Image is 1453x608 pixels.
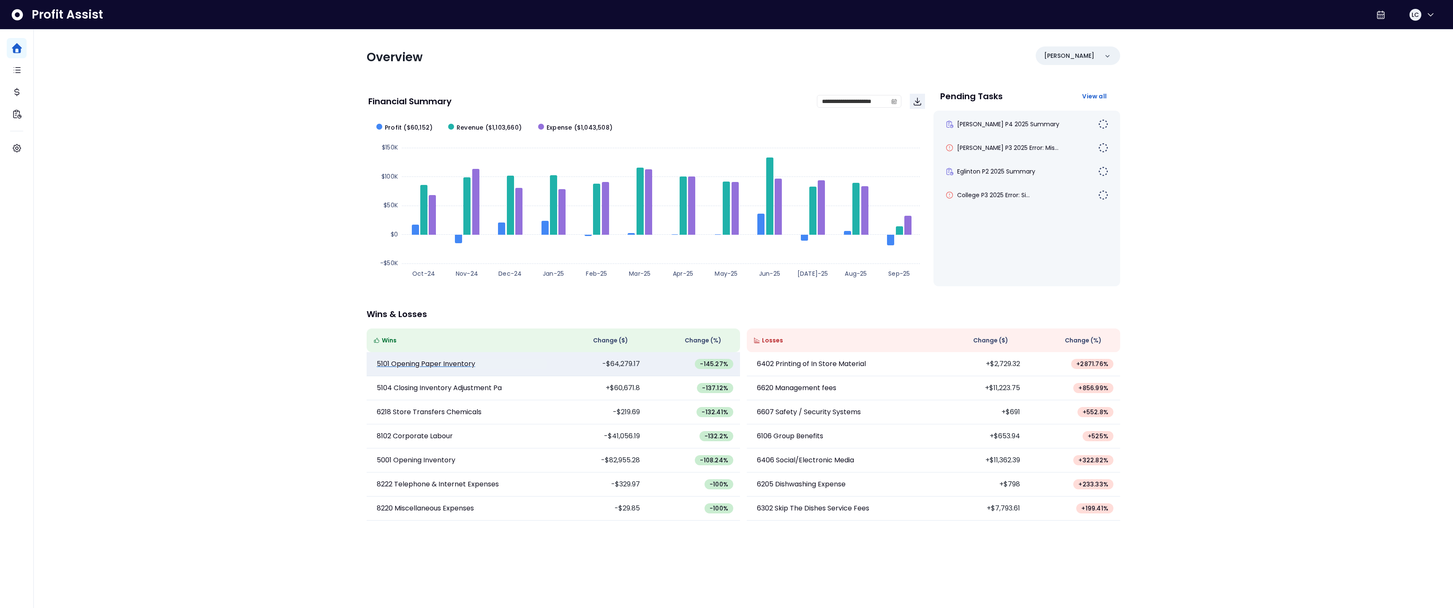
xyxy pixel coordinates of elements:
span: Change (%) [1065,336,1102,345]
td: -$219.69 [553,400,647,424]
p: 6302 Skip The Dishes Service Fees [757,503,869,513]
p: 8102 Corporate Labour [377,431,453,441]
p: 5001 Opening Inventory [377,455,455,465]
svg: calendar [891,98,897,104]
p: 6620 Management fees [757,383,836,393]
text: Nov-24 [456,269,478,278]
td: -$29.85 [553,497,647,521]
text: May-25 [715,269,737,278]
span: -137.12 % [702,384,728,392]
p: Pending Tasks [940,92,1003,100]
button: View all [1075,89,1113,104]
span: + 322.82 % [1078,456,1108,464]
text: Apr-25 [673,269,693,278]
span: Revenue ($1,103,660) [457,123,522,132]
td: +$691 [933,400,1027,424]
td: +$7,793.61 [933,497,1027,521]
td: -$329.97 [553,472,647,497]
text: Mar-25 [629,269,650,278]
text: Oct-24 [412,269,435,278]
span: Change ( $ ) [593,336,628,345]
img: Not yet Started [1098,190,1108,200]
p: 6406 Social/Electronic Media [757,455,854,465]
p: 5101 Opening Paper Inventory [377,359,475,369]
td: -$41,056.19 [553,424,647,448]
text: Aug-25 [845,269,867,278]
span: Losses [762,336,783,345]
span: -108.24 % [700,456,728,464]
text: Sep-25 [888,269,910,278]
p: 5104 Closing Inventory Adjustment Pa [377,383,502,393]
span: [PERSON_NAME] P4 2025 Summary [957,120,1059,128]
td: +$11,223.75 [933,376,1027,400]
text: Dec-24 [498,269,522,278]
span: [PERSON_NAME] P3 2025 Error: Mis... [957,144,1058,152]
span: Profit ($60,152) [385,123,433,132]
td: +$22,602.2 [933,521,1027,545]
span: -132.41 % [702,408,728,416]
span: -100 % [710,480,728,489]
span: + 552.8 % [1083,408,1108,416]
span: Overview [367,49,423,65]
text: Jan-25 [543,269,564,278]
img: Not yet Started [1098,119,1108,129]
td: -$64,279.17 [553,352,647,376]
p: 8222 Telephone & Internet Expenses [377,479,499,489]
p: 6402 Printing of In Store Material [757,359,866,369]
td: +$2,729.32 [933,352,1027,376]
img: Not yet Started [1098,143,1108,153]
p: Financial Summary [368,97,452,106]
span: Wins [382,336,397,345]
span: -145.27 % [700,360,728,368]
p: 6205 Dishwashing Expense [757,479,846,489]
text: [DATE]-25 [797,269,828,278]
p: 6607 Safety / Security Systems [757,407,861,417]
span: LC [1412,11,1419,19]
span: -100 % [710,504,728,513]
td: +$11,362.39 [933,448,1027,472]
text: Feb-25 [586,269,607,278]
span: College P3 2025 Error: Si... [957,191,1030,199]
span: Eglinton P2 2025 Summary [957,167,1035,176]
td: -$82,955.28 [553,448,647,472]
img: Not yet Started [1098,166,1108,176]
td: +$798 [933,472,1027,497]
p: 6106 Group Benefits [757,431,823,441]
p: [PERSON_NAME] [1044,52,1094,60]
td: -$400.75 [553,521,647,545]
span: + 199.41 % [1081,504,1108,513]
span: -132.2 % [705,432,728,440]
td: +$60,671.8 [553,376,647,400]
text: Jun-25 [759,269,780,278]
span: + 2871.76 % [1076,360,1108,368]
span: Expense ($1,043,508) [547,123,612,132]
p: Wins & Losses [367,310,1120,318]
span: + 856.99 % [1078,384,1108,392]
text: $0 [391,230,398,239]
span: Profit Assist [32,7,103,22]
span: + 233.33 % [1078,480,1108,489]
text: $100K [381,172,398,181]
span: + 525 % [1088,432,1108,440]
span: Change ( $ ) [973,336,1008,345]
button: Download [910,94,925,109]
text: $150K [382,143,398,152]
span: Change (%) [685,336,721,345]
p: 8220 Miscellaneous Expenses [377,503,474,513]
span: View all [1082,92,1107,100]
text: -$50K [380,259,398,267]
p: 6218 Store Transfers Chemicals [377,407,482,417]
text: $50K [384,201,398,209]
td: +$653.94 [933,424,1027,448]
